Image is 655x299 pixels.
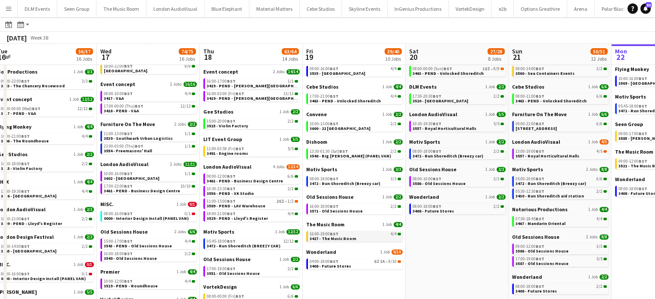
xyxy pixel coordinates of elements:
button: Blue Elephant [205,0,249,17]
div: LIT Event Group1 Job5/511:00-03:59 (Fri)BST5/53491 - Engine rooms [203,136,300,163]
span: 23:00-03:00 (Thu) [104,144,143,148]
span: 3463 - PEND - Unlocked Shoreditch [515,98,587,104]
a: 09:00-22:00BST6/6[STREET_ADDRESS] [515,121,607,131]
span: 3419 - PEND - Tate Britain [207,96,312,101]
div: Old Sessions House1 Job3/308:00-10:00BST3/33586 - Old Sessions House [409,166,506,194]
a: 10:00-21:00BST4/43546 - The Roundhouse [1,133,92,143]
span: 3557 - Royal Horticultural Halls [413,126,476,131]
span: BST [330,176,338,182]
span: 2/2 [494,94,500,99]
span: BST [339,148,348,154]
div: Dishoom1 Job2/213:30-01:30 (Sat)BST2/23548 - Big [PERSON_NAME] (PANEL VAN) [306,139,403,166]
span: 1 Job [588,84,598,89]
span: 1 Job [588,112,598,117]
a: Cebe Studios1 Job4/4 [306,83,403,90]
button: DLM Events [18,0,57,17]
span: 13/14 [286,164,300,170]
span: 3461 - PEND - Business Design Centre [207,178,283,184]
span: 6/6 [596,94,602,99]
div: Arena1 Job4/409:00-16:00BST4/43535 - [GEOGRAPHIC_DATA] [306,56,403,83]
a: 08:00-10:00BST3/33586 - Old Sessions House [413,176,504,186]
span: BST [536,93,544,99]
div: London AudioVisual1 Job4/513:00-19:00BST4/53557 - Royal Horticultural Halls [512,139,608,166]
span: 5/5 [497,112,506,117]
div: Motiv Sports1 Job3/308:00-18:00BST3/33472 - Run Shoreditch (Breezy car) [306,166,403,194]
span: 2/2 [497,84,506,89]
a: Furniture On The Move1 Job6/6 [512,111,608,117]
span: BST [21,161,30,166]
span: 09:00-23:00 [1,79,30,83]
div: Furniture On The Move1 Job6/609:00-22:00BST6/6[STREET_ADDRESS] [512,111,608,139]
a: 10:00-13:00BST2/23600 - 22 [GEOGRAPHIC_DATA] [310,121,401,131]
span: Flying Monkey [615,66,649,72]
a: Convene1 Job2/2 [306,111,403,117]
span: 10:00-21:00 [1,134,30,139]
span: 2/2 [494,149,500,154]
span: 2/2 [394,139,403,145]
span: 3/3 [82,79,88,83]
span: 1/1 [185,132,191,136]
div: DLM Events1 Job2/217:30-20:30BST2/23520 - [GEOGRAPHIC_DATA] [409,83,506,111]
span: Event concept [203,68,238,75]
span: LIT Event Group [203,136,242,142]
span: 08:00-12:00 [207,174,236,179]
div: Event concept2 Jobs14/1416:00-17:00BST1/13419 - PEND - [PERSON_NAME][GEOGRAPHIC_DATA]16:00-03:00 ... [203,68,300,108]
a: 08:00-10:00BST4/43417 - V&A [104,91,195,101]
span: London AudioVisual [512,139,560,145]
span: Convene [306,111,327,117]
a: Gee Studios1 Job2/2 [203,108,300,115]
a: Dishoom1 Job2/2 [306,139,403,145]
span: BST [227,78,236,84]
span: 2 Jobs [273,69,285,74]
span: 1 Job [588,139,598,145]
div: Convene1 Job2/210:00-13:00BST2/23600 - 22 [GEOGRAPHIC_DATA] [306,111,403,139]
span: 4/4 [391,94,397,99]
a: London AudioVisual1 Job5/5 [409,111,506,117]
div: Motiv Sports2 Jobs8/805:00-20:00BST6/63472 - Run Shoreditch (Breezy car)05:30-12:30BST2/23430 - R... [512,166,608,206]
span: 1 Job [382,139,392,145]
span: 08:00-00:00 (Sun) [413,67,452,71]
a: 13:00-19:00BST4/53557 - Royal Horticultural Halls [515,148,607,158]
a: 82 [640,3,651,14]
span: BST [227,118,236,124]
span: 2 Jobs [170,82,182,87]
span: 1 Job [382,84,392,89]
span: 3433 - Park Plaza [104,68,147,74]
span: BST [444,66,452,71]
span: 17:00-00:00 (Thu) [104,104,143,108]
span: 2 Jobs [174,122,186,127]
span: BST [536,121,544,126]
a: Event concept2 Jobs14/14 [203,68,300,75]
span: 5/5 [288,147,294,151]
span: 3472 - Run Shoreditch (Breezy car) [413,153,483,159]
a: Motiv Sports1 Job2/2 [409,139,506,145]
span: 12/12 [81,97,94,102]
span: BST [330,66,338,71]
span: 15:00-20:00 [207,119,236,123]
a: 09:00-16:00BST4/43535 - [GEOGRAPHIC_DATA] [310,66,401,76]
div: London AudioVisual2 Jobs11/1110:00-16:00BST1/13602 - [GEOGRAPHIC_DATA]17:00-22:00BST10/103461 - P... [100,161,197,201]
span: 3560 - Sea Containers Events [515,71,574,76]
span: 3491 - Engine rooms [207,151,248,156]
span: 11:00-13:00 [104,132,133,136]
a: 16:00-03:00 (Fri)BST13/133419 - PEND - [PERSON_NAME][GEOGRAPHIC_DATA] [207,91,298,101]
span: 2/2 [188,122,197,127]
span: 3417 - V&A [104,96,124,101]
span: BST [227,173,236,179]
div: Event concept2 Jobs16/1608:00-10:00BST4/43417 - V&A17:00-00:00 (Thu)BST12/123418 - PEND - V&A [100,81,197,121]
button: e2b [492,0,514,17]
span: 10:00-13:00 [310,122,338,126]
span: The Music Room [615,148,653,155]
span: 4/4 [85,124,94,129]
span: 3600 - 22 Bishopsgate [310,126,370,131]
span: 82 [646,2,652,8]
span: 3546 - The Roundhouse [1,138,49,144]
span: BST [330,93,338,99]
span: 11/11 [183,162,197,167]
span: BST [135,143,143,149]
span: 1/1 [185,172,191,176]
span: BST [639,131,647,136]
span: DLM Events [409,83,437,90]
span: 09:00-16:00 [310,67,338,71]
span: 3553 - The Chancery Rosewood [1,83,65,89]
